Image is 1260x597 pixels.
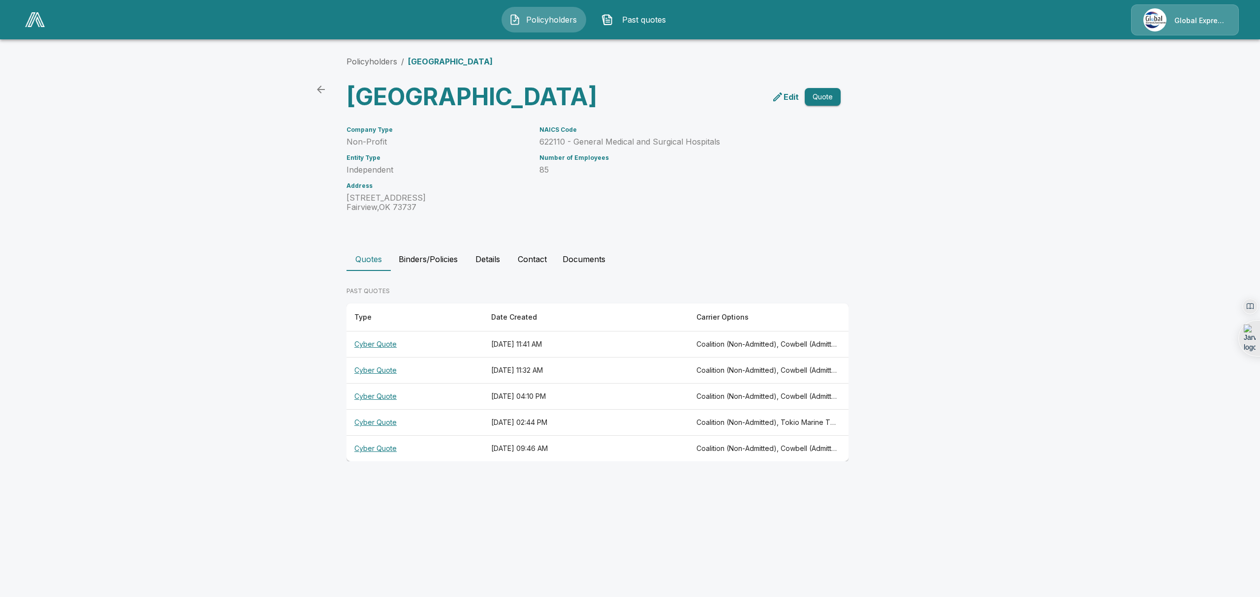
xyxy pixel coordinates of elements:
p: Non-Profit [346,137,528,147]
th: [DATE] 11:32 AM [483,358,689,384]
th: [DATE] 02:44 PM [483,410,689,436]
th: Cyber Quote [346,331,483,358]
th: Carrier Options [689,303,849,331]
button: Contact [510,247,555,271]
th: Coalition (Non-Admitted), Cowbell (Admitted), Cowbell (Non-Admitted), CFC (Admitted), Tokio Marin... [689,384,849,410]
h6: Company Type [346,126,528,133]
p: PAST QUOTES [346,287,849,296]
button: Policyholders IconPolicyholders [502,7,586,32]
th: Cyber Quote [346,410,483,436]
p: 85 [539,165,817,175]
img: AA Logo [25,12,45,27]
p: 622110 - General Medical and Surgical Hospitals [539,137,817,147]
h6: NAICS Code [539,126,817,133]
h3: [GEOGRAPHIC_DATA] [346,83,590,111]
img: Past quotes Icon [601,14,613,26]
th: Coalition (Non-Admitted), Cowbell (Admitted), Cowbell (Non-Admitted), CFC (Admitted), Tokio Marin... [689,436,849,462]
th: Coalition (Non-Admitted), Cowbell (Admitted), Cowbell (Non-Admitted), CFC (Admitted), Tokio Marin... [689,358,849,384]
th: [DATE] 09:46 AM [483,436,689,462]
h6: Address [346,182,528,189]
nav: breadcrumb [346,56,493,67]
a: Agency IconGlobal Express Underwriters [1131,4,1239,35]
button: Binders/Policies [391,247,466,271]
a: back [311,80,331,99]
p: Independent [346,165,528,175]
th: Coalition (Non-Admitted), Tokio Marine TMHCC (Non-Admitted), Elpha (Non-Admitted) Standard, Coali... [689,410,849,436]
p: Edit [784,91,799,103]
button: Quotes [346,247,391,271]
button: Documents [555,247,613,271]
a: Policyholders [346,57,397,66]
p: [STREET_ADDRESS] Fairview , OK 73737 [346,193,528,212]
table: responsive table [346,303,849,461]
th: Coalition (Non-Admitted), Cowbell (Admitted), Cowbell (Non-Admitted), CFC (Admitted), Tokio Marin... [689,331,849,358]
th: Cyber Quote [346,384,483,410]
span: Policyholders [525,14,579,26]
th: Cyber Quote [346,436,483,462]
th: Cyber Quote [346,358,483,384]
button: Quote [805,88,841,106]
a: edit [770,89,801,105]
div: policyholder tabs [346,247,913,271]
h6: Number of Employees [539,154,817,161]
button: Details [466,247,510,271]
img: Agency Icon [1143,8,1166,31]
th: Date Created [483,303,689,331]
th: [DATE] 04:10 PM [483,384,689,410]
span: Past quotes [617,14,671,26]
h6: Entity Type [346,154,528,161]
li: / [401,56,404,67]
th: Type [346,303,483,331]
button: Past quotes IconPast quotes [594,7,679,32]
p: Global Express Underwriters [1174,16,1227,26]
img: Policyholders Icon [509,14,521,26]
th: [DATE] 11:41 AM [483,331,689,358]
p: [GEOGRAPHIC_DATA] [408,56,493,67]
